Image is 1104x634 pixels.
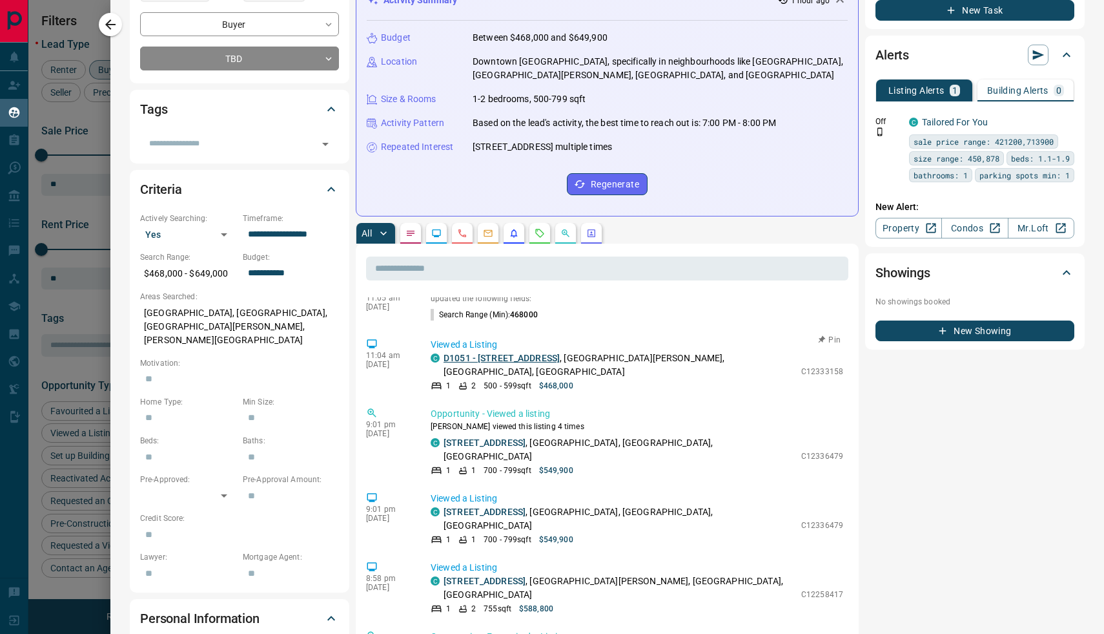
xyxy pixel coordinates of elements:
svg: Notes [405,228,416,238]
p: 11:04 am [366,351,411,360]
span: sale price range: 421200,713900 [914,135,1054,148]
div: Personal Information [140,603,339,634]
p: Search Range: [140,251,236,263]
a: [STREET_ADDRESS] [444,576,526,586]
p: [DATE] [366,429,411,438]
p: 9:01 pm [366,420,411,429]
h2: Showings [875,262,930,283]
span: size range: 450,878 [914,152,999,165]
p: $549,900 [539,534,573,545]
p: [DATE] [366,302,411,312]
span: bathrooms: 1 [914,169,968,182]
p: Activity Pattern [381,116,444,130]
p: 700 - 799 sqft [484,534,531,545]
a: [STREET_ADDRESS] [444,507,526,517]
svg: Listing Alerts [509,228,519,238]
p: Baths: [243,435,339,447]
p: 1 [446,380,451,392]
p: 2 [471,380,476,392]
p: [DATE] [366,583,411,592]
div: Criteria [140,174,339,205]
p: Beds: [140,435,236,447]
p: Min Size: [243,396,339,408]
p: 11:05 am [366,293,411,302]
p: 0 [1056,86,1061,95]
p: 500 - 599 sqft [484,380,531,392]
span: beds: 1.1-1.9 [1011,152,1070,165]
p: C12333158 [801,366,843,377]
svg: Push Notification Only [875,127,884,136]
div: Alerts [875,39,1074,70]
p: Pre-Approval Amount: [243,474,339,485]
div: condos.ca [431,438,440,447]
p: , [GEOGRAPHIC_DATA], [GEOGRAPHIC_DATA], [GEOGRAPHIC_DATA] [444,436,795,463]
svg: Agent Actions [586,228,597,238]
p: [DATE] [366,514,411,523]
p: 1 [446,534,451,545]
p: Based on the lead's activity, the best time to reach out is: 7:00 PM - 8:00 PM [473,116,776,130]
p: , [GEOGRAPHIC_DATA][PERSON_NAME], [GEOGRAPHIC_DATA], [GEOGRAPHIC_DATA] [444,575,795,602]
p: Credit Score: [140,512,339,524]
button: Regenerate [567,173,648,195]
p: Building Alerts [987,86,1048,95]
p: 755 sqft [484,603,511,615]
div: condos.ca [431,354,440,363]
p: [PERSON_NAME] viewed this listing 4 times [431,421,843,432]
p: [DATE] [366,360,411,369]
div: condos.ca [431,507,440,516]
h2: Alerts [875,45,909,65]
p: [STREET_ADDRESS] multiple times [473,140,612,154]
p: 1 [446,603,451,615]
p: updated the following fields: [431,294,843,303]
p: Viewed a Listing [431,492,843,505]
p: Lawyer: [140,551,236,563]
a: Condos [941,218,1008,238]
p: 1-2 bedrooms, 500-799 sqft [473,92,586,106]
p: Search Range (Min) : [431,309,538,321]
h2: Tags [140,99,167,120]
h2: Criteria [140,179,182,200]
button: Pin [811,334,848,346]
svg: Requests [535,228,545,238]
p: $549,900 [539,465,573,476]
div: condos.ca [431,576,440,586]
p: $588,800 [519,603,553,615]
p: Repeated Interest [381,140,453,154]
a: D1051 - [STREET_ADDRESS] [444,353,560,363]
p: C12336479 [801,450,843,462]
span: 468000 [510,310,538,319]
p: 1 [471,534,476,545]
p: 9:01 pm [366,505,411,514]
p: Size & Rooms [381,92,436,106]
svg: Emails [483,228,493,238]
p: New Alert: [875,200,1074,214]
p: Budget: [243,251,339,263]
p: [GEOGRAPHIC_DATA], [GEOGRAPHIC_DATA], [GEOGRAPHIC_DATA][PERSON_NAME], [PERSON_NAME][GEOGRAPHIC_DATA] [140,302,339,351]
p: Location [381,55,417,69]
p: C12336479 [801,520,843,531]
div: Buyer [140,12,339,36]
p: C12258417 [801,589,843,600]
h2: Personal Information [140,608,260,629]
svg: Opportunities [560,228,571,238]
p: No showings booked [875,296,1074,308]
p: 1 [471,465,476,476]
a: [STREET_ADDRESS] [444,438,526,448]
p: 700 - 799 sqft [484,465,531,476]
a: Property [875,218,942,238]
div: Showings [875,257,1074,288]
p: Budget [381,31,411,45]
p: $468,000 [539,380,573,392]
svg: Calls [457,228,467,238]
p: Opportunity - Viewed a listing [431,407,843,421]
p: , [GEOGRAPHIC_DATA], [GEOGRAPHIC_DATA], [GEOGRAPHIC_DATA] [444,505,795,533]
p: $468,000 - $649,000 [140,263,236,284]
span: parking spots min: 1 [979,169,1070,182]
p: Home Type: [140,396,236,408]
p: Actively Searching: [140,213,236,224]
button: Open [316,135,334,153]
a: Mr.Loft [1008,218,1074,238]
a: Tailored For You [922,117,988,127]
p: Downtown [GEOGRAPHIC_DATA], specifically in neighbourhoods like [GEOGRAPHIC_DATA], [GEOGRAPHIC_DA... [473,55,848,82]
p: Timeframe: [243,213,339,224]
